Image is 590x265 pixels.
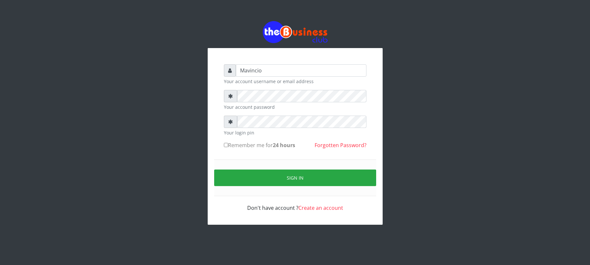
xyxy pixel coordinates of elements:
[273,142,295,149] b: 24 hours
[214,170,376,186] button: Sign in
[236,64,366,77] input: Username or email address
[224,78,366,85] small: Your account username or email address
[298,204,343,211] a: Create an account
[224,143,228,147] input: Remember me for24 hours
[224,141,295,149] label: Remember me for
[315,142,366,149] a: Forgotten Password?
[224,104,366,110] small: Your account password
[224,196,366,212] div: Don't have account ?
[224,129,366,136] small: Your login pin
